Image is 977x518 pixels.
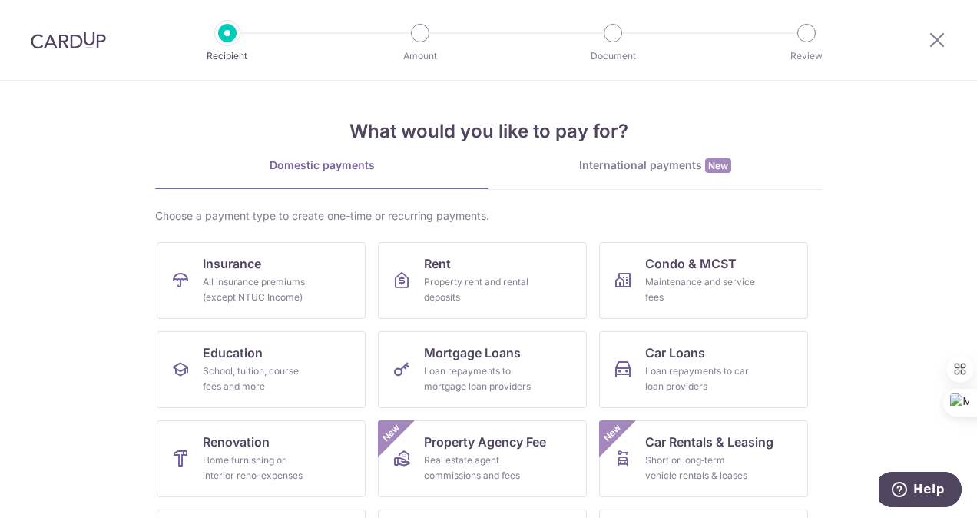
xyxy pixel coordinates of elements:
[157,242,366,319] a: InsuranceAll insurance premiums (except NTUC Income)
[879,472,962,510] iframe: Opens a widget where you can find more information
[378,242,587,319] a: RentProperty rent and rental deposits
[424,433,546,451] span: Property Agency Fee
[424,344,521,362] span: Mortgage Loans
[645,344,705,362] span: Car Loans
[363,48,477,64] p: Amount
[157,420,366,497] a: RenovationHome furnishing or interior reno-expenses
[556,48,670,64] p: Document
[600,420,625,446] span: New
[203,344,263,362] span: Education
[203,433,270,451] span: Renovation
[203,274,313,305] div: All insurance premiums (except NTUC Income)
[705,158,731,173] span: New
[599,331,808,408] a: Car LoansLoan repayments to car loan providers
[155,158,488,173] div: Domestic payments
[31,31,106,49] img: CardUp
[645,254,737,273] span: Condo & MCST
[203,364,313,394] div: School, tuition, course fees and more
[424,274,535,305] div: Property rent and rental deposits
[155,118,822,145] h4: What would you like to pay for?
[424,453,535,483] div: Real estate agent commissions and fees
[203,453,313,483] div: Home furnishing or interior reno-expenses
[378,420,587,497] a: Property Agency FeeReal estate agent commissions and feesNew
[157,331,366,408] a: EducationSchool, tuition, course fees and more
[424,364,535,394] div: Loan repayments to mortgage loan providers
[35,11,66,25] span: Help
[750,48,863,64] p: Review
[203,254,261,273] span: Insurance
[378,331,587,408] a: Mortgage LoansLoan repayments to mortgage loan providers
[599,420,808,497] a: Car Rentals & LeasingShort or long‑term vehicle rentals & leasesNew
[645,274,756,305] div: Maintenance and service fees
[155,208,822,224] div: Choose a payment type to create one-time or recurring payments.
[379,420,404,446] span: New
[645,433,773,451] span: Car Rentals & Leasing
[488,158,822,174] div: International payments
[171,48,284,64] p: Recipient
[645,364,756,394] div: Loan repayments to car loan providers
[599,242,808,319] a: Condo & MCSTMaintenance and service fees
[645,453,756,483] div: Short or long‑term vehicle rentals & leases
[424,254,451,273] span: Rent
